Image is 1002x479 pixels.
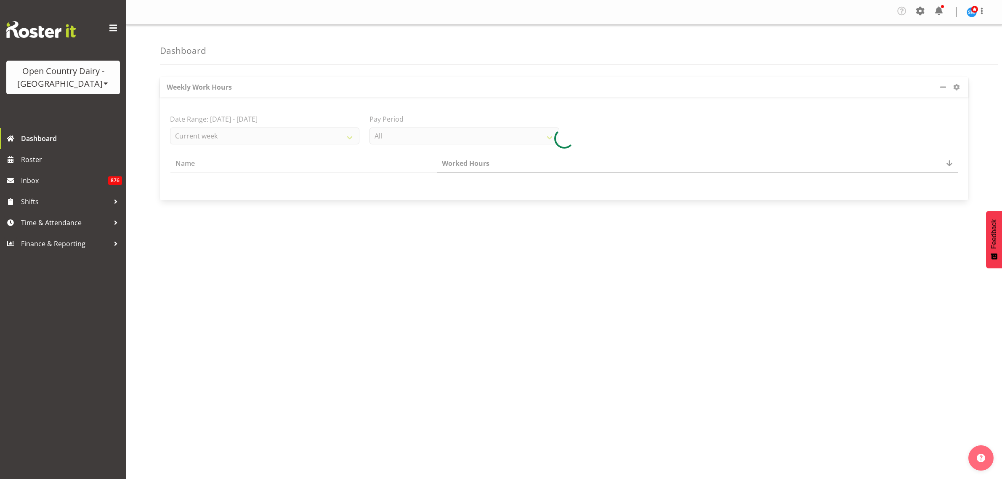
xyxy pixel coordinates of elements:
[21,153,122,166] span: Roster
[990,219,998,249] span: Feedback
[160,46,206,56] h4: Dashboard
[21,216,109,229] span: Time & Attendance
[108,176,122,185] span: 876
[21,195,109,208] span: Shifts
[21,237,109,250] span: Finance & Reporting
[977,454,985,462] img: help-xxl-2.png
[986,211,1002,268] button: Feedback - Show survey
[21,132,122,145] span: Dashboard
[15,65,112,90] div: Open Country Dairy - [GEOGRAPHIC_DATA]
[21,174,108,187] span: Inbox
[6,21,76,38] img: Rosterit website logo
[967,7,977,17] img: steve-webb8258.jpg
